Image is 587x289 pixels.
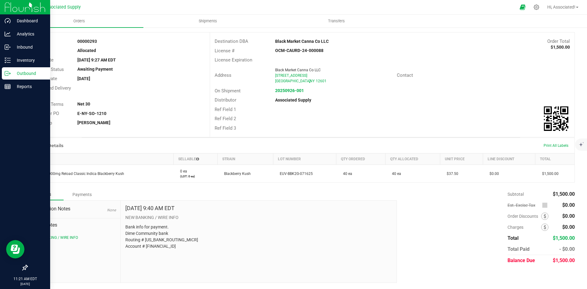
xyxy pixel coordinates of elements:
[385,154,440,165] th: Qty Allocated
[11,83,47,90] p: Reports
[397,72,413,78] span: Contact
[11,70,47,77] p: Outbound
[544,106,568,131] img: Scan me!
[125,224,392,250] p: Bank info for payment. Dime Community bank Routing # [US_BANK_ROUTING_MICR] Account # [FINANCIAL_ID]
[15,15,143,28] a: Orders
[5,18,11,24] inline-svg: Dashboard
[215,97,236,103] span: Distributor
[177,169,187,173] span: 0 ea
[275,73,307,78] span: [STREET_ADDRESS]
[215,88,241,94] span: On Shipment
[508,258,535,263] span: Balance Due
[275,48,323,53] strong: OCM-CAURD-24-000088
[28,154,174,165] th: Item
[553,235,575,241] span: $1,500.00
[508,225,541,230] span: Charges
[77,76,90,81] strong: [DATE]
[5,31,11,37] inline-svg: Analytics
[65,18,93,24] span: Orders
[77,48,96,53] strong: Allocated
[77,39,97,44] strong: 00000293
[215,107,236,112] span: Ref Field 1
[508,203,540,208] span: Est. Excise Tax
[544,143,568,148] span: Print All Labels
[562,202,575,208] span: $0.00
[11,17,47,24] p: Dashboard
[551,45,570,50] strong: $1,500.00
[125,205,175,211] h4: [DATE] 9:40 AM EDT
[215,57,252,63] span: License Expiration
[215,48,234,54] span: License #
[277,172,313,176] span: EUV-BBK2G-071625
[275,98,311,102] strong: Associated Supply
[275,39,329,44] strong: Black Market Canna Co LLC
[547,39,570,44] span: Order Total
[535,154,574,165] th: Total
[309,79,310,83] span: ,
[508,192,524,197] span: Subtotal
[5,57,11,63] inline-svg: Inventory
[440,154,483,165] th: Unit Price
[5,70,11,76] inline-svg: Outbound
[272,15,401,28] a: Transfers
[77,111,106,116] strong: E-NY-SO-1210
[320,18,353,24] span: Transfers
[273,154,336,165] th: Lot Number
[547,5,575,9] span: Hi, Associated!
[516,1,530,13] span: Open Ecommerce Menu
[275,79,310,83] span: [GEOGRAPHIC_DATA]
[177,174,214,179] p: (LOT: 0 ea)
[77,102,90,106] strong: Net 30
[539,172,559,176] span: $1,500.00
[389,172,401,176] span: 40 ea
[64,189,100,200] div: Payments
[190,18,225,24] span: Shipments
[310,79,315,83] span: NY
[11,57,47,64] p: Inventory
[553,191,575,197] span: $1,500.00
[340,172,352,176] span: 40 ea
[508,214,541,219] span: Order Discounts
[508,235,519,241] span: Total
[5,83,11,90] inline-svg: Reports
[316,79,327,83] span: 12601
[533,4,540,10] div: Manage settings
[77,67,113,72] strong: Awaiting Payment
[215,116,236,121] span: Ref Field 2
[542,201,550,209] span: Calculate excise tax
[32,205,116,213] span: Destination Notes
[221,172,251,176] span: Blackberry Kush
[77,57,116,62] strong: [DATE] 9:27 AM EDT
[508,246,530,252] span: Total Paid
[553,258,575,263] span: $1,500.00
[444,172,458,176] span: $37.50
[32,235,78,240] button: NEW BANKING / WIRE INFO
[44,5,81,10] span: Associated Supply
[32,221,116,229] span: Order Notes
[559,246,575,252] span: - $0.00
[3,282,47,286] p: [DATE]
[486,172,499,176] span: $0.00
[11,43,47,51] p: Inbound
[544,106,568,131] qrcode: 00000293
[31,172,124,176] span: Eureka 2000mg Reload Classic Indica Blackberry Kush
[215,72,231,78] span: Address
[77,120,110,125] strong: [PERSON_NAME]
[107,208,116,212] span: None
[125,214,392,221] p: NEW BANKING / WIRE INFO
[562,213,575,219] span: $0.00
[336,154,385,165] th: Qty Ordered
[215,39,248,44] span: Destination DBA
[11,30,47,38] p: Analytics
[173,154,217,165] th: Sellable
[217,154,273,165] th: Strain
[32,85,71,98] span: Requested Delivery Date
[215,125,236,131] span: Ref Field 3
[275,68,321,72] span: Black Market Canna Co LLC
[143,15,272,28] a: Shipments
[562,224,575,230] span: $0.00
[483,154,535,165] th: Line Discount
[3,276,47,282] p: 11:21 AM EDT
[275,88,304,93] a: 20250926-001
